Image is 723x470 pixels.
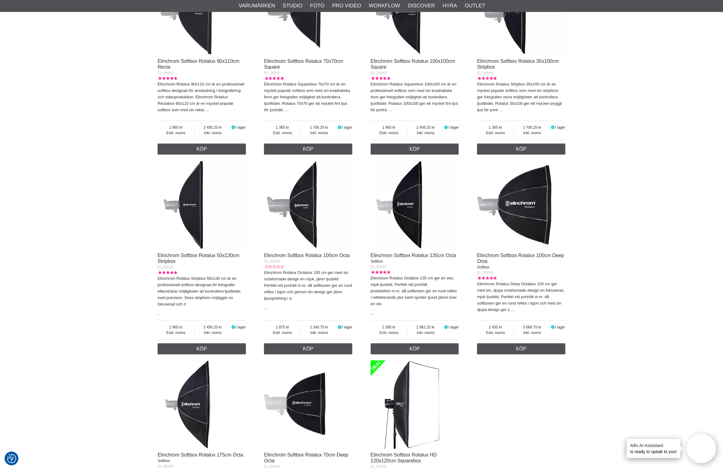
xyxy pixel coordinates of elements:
[555,125,565,130] span: I lager
[158,71,174,75] span: EL-26641
[371,76,390,81] div: Kundbetyg: 5.00
[388,108,392,112] a: …
[477,76,497,81] div: Kundbetyg: 5.00
[205,108,209,112] a: …
[477,144,565,155] a: Köp
[231,325,235,329] i: I lager
[550,325,555,329] i: I lager
[158,324,194,330] span: 1 965
[158,453,243,458] a: Elinchrom Softbox Rotalux 175cm Octa
[337,325,342,329] i: I lager
[371,311,374,316] a: …
[627,439,681,458] div: is ready to speak to you!
[371,71,387,75] span: EL-26643
[371,453,437,464] a: Elinchrom Softbox Rotalux HD 120x120cm Squarebox
[264,361,352,449] img: Elinchrom Softbox Rotalux 70cm Deep Octa
[407,330,444,335] span: Inkl. moms
[264,59,343,70] a: Elinchrom Softbox Rotalux 70x70cm Square
[371,253,456,258] a: Elinchrom Softbox Rotalux 135cm Octa
[301,125,337,130] span: 1 706.25
[301,324,337,330] span: 2 343.75
[514,324,550,330] span: 3 068.75
[264,130,301,136] span: Exkl. moms
[264,465,280,469] span: EL-26650
[371,275,459,307] p: Elinchrom Rotalux Octabox 135 cm ger en stor, mjuk ljusbild. Perfekt vid porträtt, produktfoto m....
[7,454,16,463] img: Revisit consent button
[514,130,550,136] span: Inkl. moms
[371,161,459,249] img: Elinchrom Softbox Rotalux 135cm Octa
[264,81,352,113] p: Elinchrom Rotalux Squarebox 70x70 cm är en mycket populär softbox som med sin kvadratiska form ge...
[264,76,284,81] div: Kundbetyg: 5.00
[371,330,407,335] span: Exkl. moms
[158,361,246,449] img: Elinchrom Softbox Rotalux 175cm Octa
[195,125,231,130] span: 2 456.25
[477,130,514,136] span: Exkl. moms
[477,71,493,75] span: EL-26644
[158,253,239,264] a: Elinchrom Softbox Rotalux 50x130cm Stripbox
[371,259,383,263] span: Softbox
[332,2,361,10] a: Pro Video
[371,324,407,330] span: 2 385
[264,306,268,310] a: …
[477,330,514,335] span: Exkl. moms
[231,125,235,130] i: I lager
[195,130,231,136] span: Inkl. moms
[264,144,352,155] a: Köp
[407,125,444,130] span: 2 456.25
[264,270,352,301] p: Elinchrom Rotalux Octabox 100 cm ger med sin octaformade design en mjuk, jämn ljusbild. Perfekt v...
[449,325,459,329] span: I lager
[477,275,497,281] div: Kundbetyg: 5.00
[158,81,246,113] p: Elinchrom Rotalux 90x110 cm är en professionell softbox designad för användning i fotografering o...
[444,125,449,130] i: I lager
[158,265,174,269] span: EL-26645
[264,71,280,75] span: EL-26642
[158,76,177,81] div: Kundbetyg: 5.00
[158,130,194,136] span: Exkl. moms
[371,130,407,136] span: Exkl. moms
[477,125,514,130] span: 1 365
[371,59,455,70] a: Elinchrom Softbox Rotalux 100x100cm Square
[158,161,246,249] img: Elinchrom Softbox Rotalux 50x130cm Stripbox
[158,270,177,275] div: Kundbetyg: 5.00
[337,125,342,130] i: I lager
[443,2,457,10] a: Hyra
[477,343,565,354] a: Köp
[371,81,459,113] p: Elinchrom Rotalux Squarebox 100x100 cm är en professionell softbox som med sin kvadratiska form g...
[158,343,246,354] a: Köp
[477,281,565,313] p: Elinchrom Rotalux Deep Octabox 100 cm ger med sin, djupa octaformade design en fokuserad, mjuk lj...
[264,161,352,249] img: Elinchrom Softbox Rotalux 100cm Octa
[264,453,348,464] a: Elinchrom Softbox Rotalux 70cm Deep Octa
[550,125,555,130] i: I lager
[158,459,170,463] span: Softbox
[477,161,565,249] img: Elinchrom Softbox Rotalux 100cm Deep Octa
[407,130,444,136] span: Inkl. moms
[444,325,449,329] i: I lager
[465,2,485,10] a: Outlet
[477,81,565,113] p: Elinchrom Rotalux Stripbox 35x100 cm är en mycket populär softbox som med sin stripform ger fotog...
[342,325,352,329] span: I lager
[310,2,324,10] a: Foto
[158,330,194,335] span: Exkl. moms
[158,312,161,316] a: …
[477,59,559,70] a: Elinchrom Softbox Rotalux 35x100cm Stripbox
[7,453,16,464] button: Samtyckesinställningar
[371,265,387,269] span: EL-26647
[477,324,514,330] span: 2 455
[477,253,564,264] a: Elinchrom Softbox Rotalux 100cm Deep Octa
[264,259,280,263] span: EL-26646
[499,108,503,112] a: …
[511,307,515,312] a: …
[264,264,284,270] div: Kundbetyg: 0
[371,144,459,155] a: Köp
[158,144,246,155] a: Köp
[369,2,400,10] a: Workflow
[514,330,550,335] span: Inkl. moms
[408,2,435,10] a: Discover
[158,125,194,130] span: 1 965
[301,330,337,335] span: Inkl. moms
[407,324,444,330] span: 2 981.25
[630,442,677,449] h4: Aifo AI Assistant
[264,343,352,354] a: Köp
[235,325,246,329] span: I lager
[371,465,387,469] span: EL-28100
